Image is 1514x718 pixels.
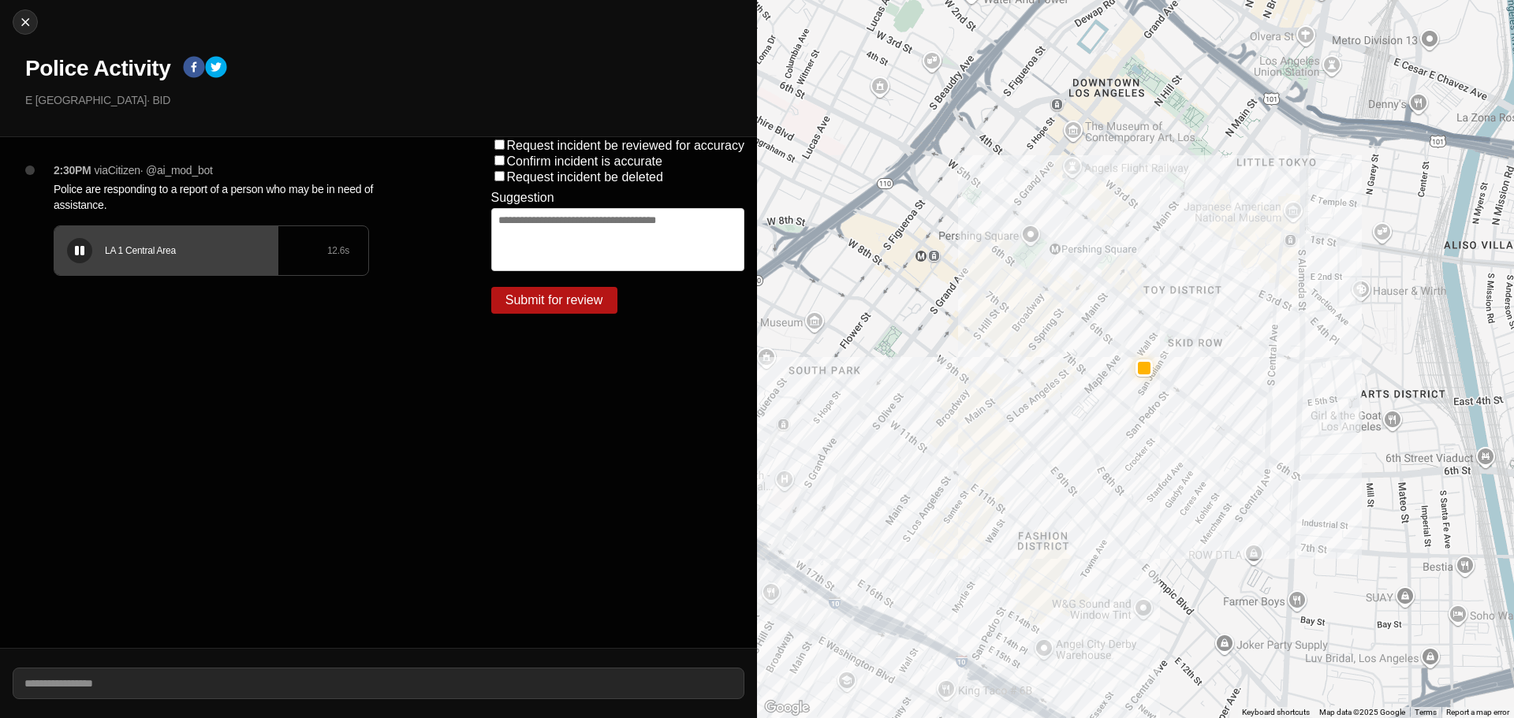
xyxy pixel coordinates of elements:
label: Suggestion [491,191,554,205]
label: Request incident be deleted [507,170,663,184]
button: Submit for review [491,287,617,314]
button: facebook [183,56,205,81]
button: cancel [13,9,38,35]
span: Map data ©2025 Google [1319,708,1405,716]
p: E [GEOGRAPHIC_DATA] · BID [25,92,744,108]
button: Keyboard shortcuts [1242,707,1310,718]
label: Confirm incident is accurate [507,154,662,168]
p: 2:30PM [54,162,91,178]
div: 12.6 s [327,244,349,257]
h1: Police Activity [25,54,170,83]
a: Open this area in Google Maps (opens a new window) [761,698,813,718]
p: Police are responding to a report of a person who may be in need of assistance. [54,181,428,213]
button: twitter [205,56,227,81]
img: cancel [17,14,33,30]
p: via Citizen · @ ai_mod_bot [95,162,213,178]
a: Terms (opens in new tab) [1415,708,1437,716]
img: Google [761,698,813,718]
label: Request incident be reviewed for accuracy [507,139,745,152]
a: Report a map error [1446,708,1509,716]
div: LA 1 Central Area [105,244,327,257]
